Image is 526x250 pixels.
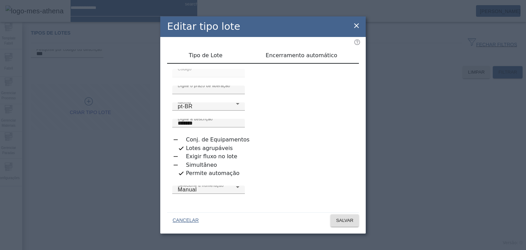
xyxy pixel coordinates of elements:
span: Encerramento automático [266,53,337,58]
mat-label: Código [178,66,191,71]
label: Lotes agrupáveis [185,144,233,152]
label: Simultâneo [185,161,217,169]
span: pt-BR [178,103,192,109]
label: Conj. de Equipamentos [185,136,250,144]
mat-label: Digite a descrição [178,116,213,121]
button: SALVAR [330,214,359,227]
span: Manual [178,187,197,192]
h2: Editar tipo lote [167,19,240,34]
label: Permite automação [185,169,239,177]
label: Exigir fluxo no lote [185,152,237,161]
span: Tipo de Lote [189,53,222,58]
span: SALVAR [336,217,353,224]
mat-label: Digite o prazo de liberação [178,83,230,88]
span: CANCELAR [173,217,199,224]
button: CANCELAR [167,214,204,227]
